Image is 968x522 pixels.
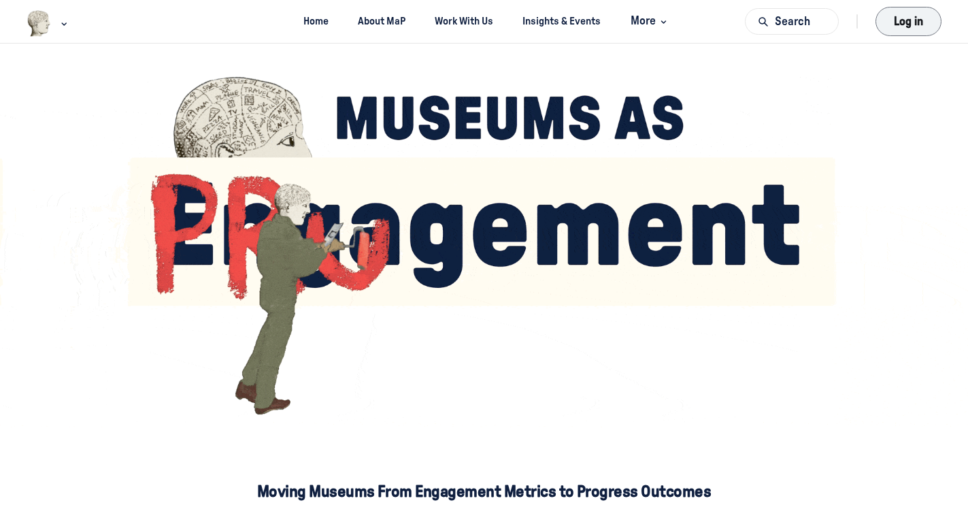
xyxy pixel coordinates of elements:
a: Insights & Events [511,9,613,34]
a: Work With Us [423,9,505,34]
button: Send Me the Newsletter [1,217,303,248]
button: Search [745,8,839,35]
button: Log in [875,7,941,36]
input: Enter name [1,102,303,133]
span: Email [1,152,38,167]
span: Name [1,84,39,99]
img: Museums as Progress logo [27,10,52,37]
button: More [618,9,676,34]
a: Home [292,9,341,34]
span: More [631,12,671,31]
p: Moving Museums From Engagement Metrics to Progress Outcomes [76,482,892,502]
input: Enter email [1,169,303,201]
button: Museums as Progress logo [27,9,71,38]
a: About MaP [346,9,418,34]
